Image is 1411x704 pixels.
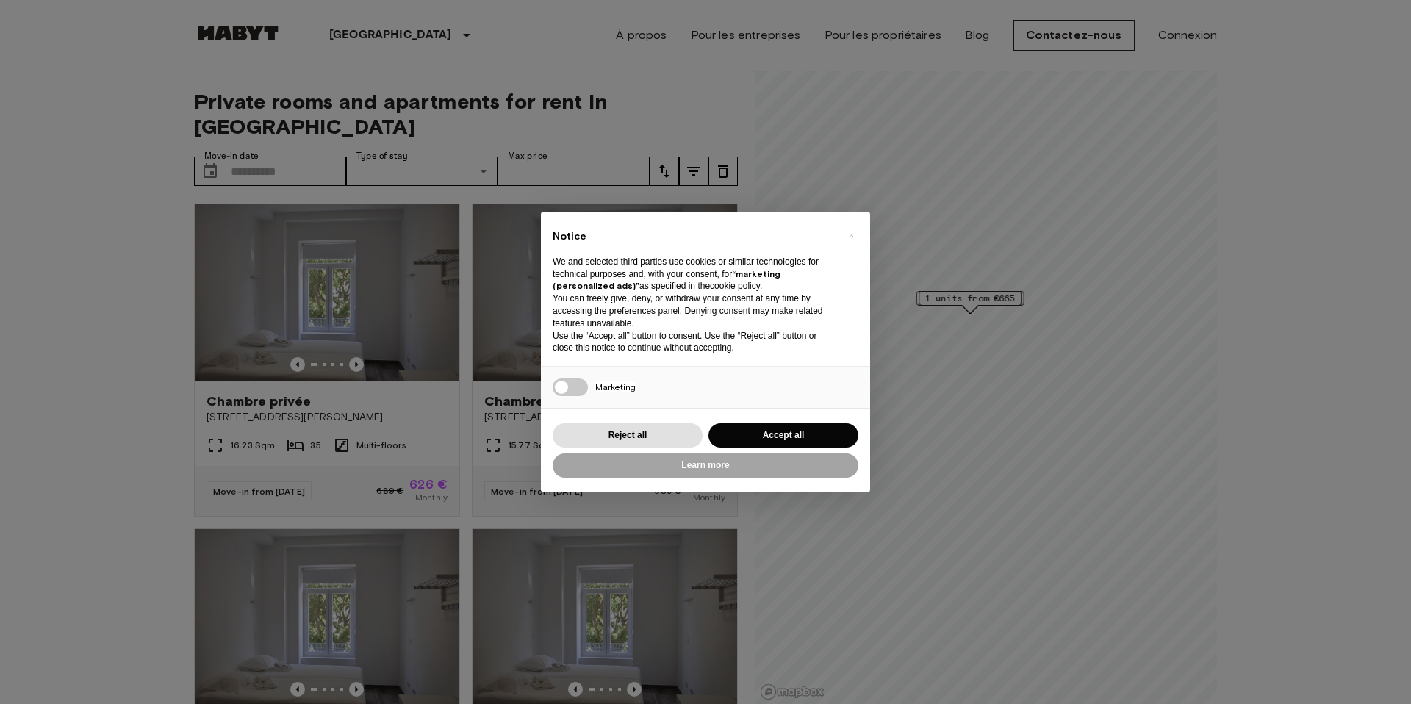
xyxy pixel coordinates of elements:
[553,256,835,292] p: We and selected third parties use cookies or similar technologies for technical purposes and, wit...
[553,229,835,244] h2: Notice
[553,453,858,478] button: Learn more
[839,223,863,247] button: Close this notice
[553,292,835,329] p: You can freely give, deny, or withdraw your consent at any time by accessing the preferences pane...
[553,423,703,448] button: Reject all
[553,268,780,292] strong: “marketing (personalized ads)”
[553,330,835,355] p: Use the “Accept all” button to consent. Use the “Reject all” button or close this notice to conti...
[595,381,636,392] span: Marketing
[708,423,858,448] button: Accept all
[849,226,854,244] span: ×
[710,281,760,291] a: cookie policy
